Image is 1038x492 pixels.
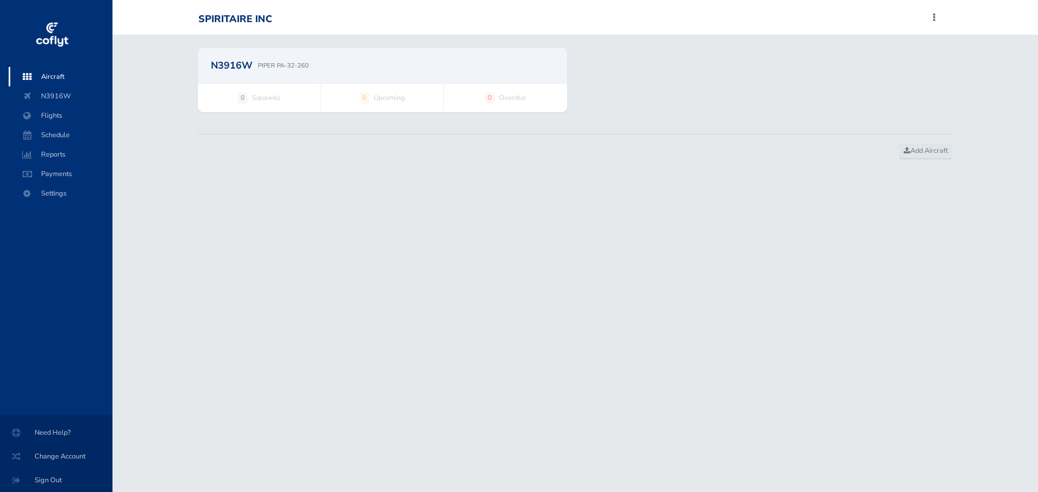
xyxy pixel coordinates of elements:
span: N3916W [19,86,102,106]
span: Flights [19,106,102,125]
span: Sign Out [13,470,99,490]
strong: 0 [485,92,495,103]
span: Schedule [19,125,102,145]
span: Squawks [252,92,280,103]
a: Add Aircraft [899,143,953,159]
span: Settings [19,184,102,203]
span: Upcoming [374,92,405,103]
span: Aircraft [19,67,102,86]
span: Add Aircraft [904,146,948,156]
h2: N3916W [211,60,252,70]
span: Change Account [13,447,99,466]
span: Need Help? [13,423,99,442]
strong: 0 [238,92,248,103]
img: coflyt logo [34,19,70,51]
a: N3916W PIPER PA-32-260 0 Squawks 0 Upcoming 0 Overdue [198,48,567,112]
span: Payments [19,164,102,184]
div: SPIRITAIRE INC [198,14,272,25]
strong: 0 [360,92,369,103]
span: Overdue [499,92,526,103]
span: Reports [19,145,102,164]
p: PIPER PA-32-260 [258,60,309,70]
